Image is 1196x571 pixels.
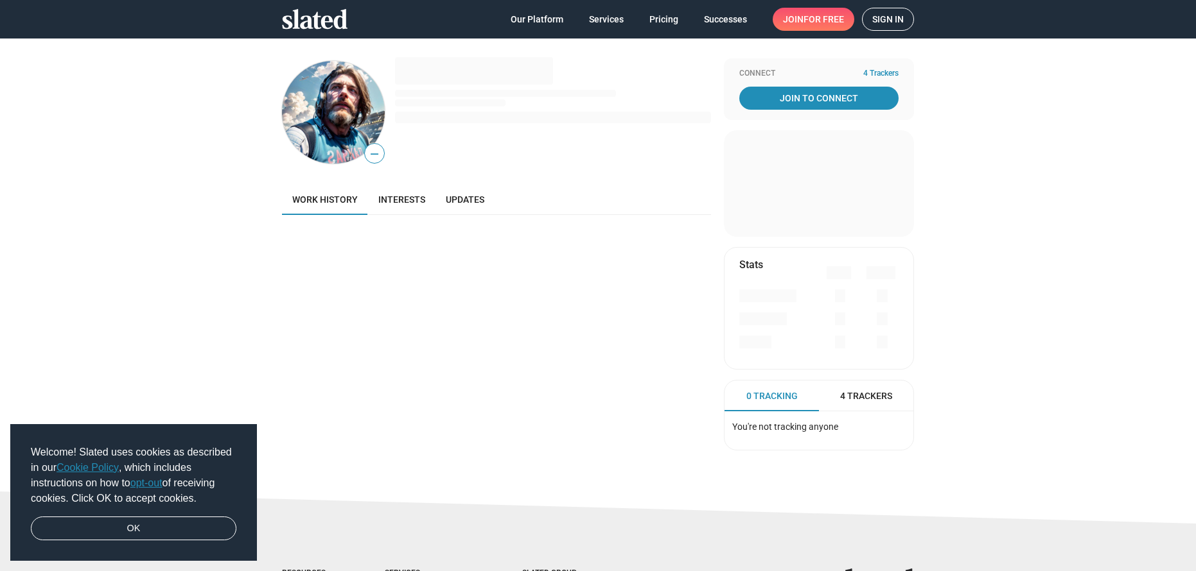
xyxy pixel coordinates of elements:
a: Sign in [862,8,914,31]
span: Services [589,8,624,31]
span: You're not tracking anyone [732,422,838,432]
span: Sign in [872,8,904,30]
a: dismiss cookie message [31,516,236,541]
span: Successes [704,8,747,31]
a: opt-out [130,477,163,488]
a: Work history [282,184,368,215]
span: Interests [378,194,425,205]
span: 4 Trackers [863,69,899,79]
span: Updates [446,194,484,205]
mat-card-title: Stats [739,258,763,271]
a: Services [579,8,634,31]
span: Join [783,8,844,31]
a: Updates [435,184,495,215]
a: Cookie Policy [57,462,119,473]
span: Our Platform [511,8,563,31]
span: Welcome! Slated uses cookies as described in our , which includes instructions on how to of recei... [31,445,236,506]
span: 0 Tracking [746,390,798,402]
div: Connect [739,69,899,79]
a: Our Platform [500,8,574,31]
span: — [365,146,384,162]
a: Interests [368,184,435,215]
a: Successes [694,8,757,31]
span: Work history [292,194,358,205]
a: Joinfor free [773,8,854,31]
span: for free [804,8,844,31]
div: cookieconsent [10,424,257,561]
a: Join To Connect [739,87,899,110]
a: Pricing [639,8,689,31]
span: Pricing [649,8,678,31]
span: Join To Connect [742,87,896,110]
span: 4 Trackers [840,390,892,402]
